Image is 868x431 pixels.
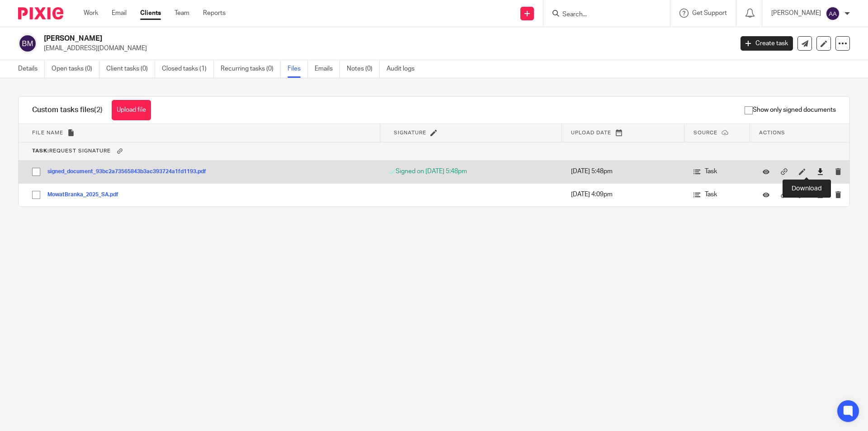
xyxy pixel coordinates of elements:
span: Upload date [571,130,611,135]
span: Actions [759,130,785,135]
a: Reports [203,9,226,18]
p: [PERSON_NAME] [771,9,821,18]
a: Files [288,60,308,78]
input: Search [561,11,643,19]
a: Download [817,190,824,199]
a: Closed tasks (1) [162,60,214,78]
a: Client tasks (0) [106,60,155,78]
span: Source [693,130,717,135]
a: Create task [741,36,793,51]
a: Clients [140,9,161,18]
img: Pixie [18,7,63,19]
a: Team [175,9,189,18]
a: Work [84,9,98,18]
p: Task [693,167,741,176]
a: Download [817,167,824,176]
h1: Custom tasks files [32,105,103,115]
a: Email [112,9,127,18]
span: Signature [394,130,426,135]
a: Notes (0) [347,60,380,78]
p: Signed on [DATE] 5:48pm [389,167,553,176]
img: svg%3E [18,34,37,53]
a: Emails [315,60,340,78]
a: Audit logs [387,60,421,78]
button: Upload file [112,100,151,120]
img: svg%3E [826,6,840,21]
button: MowatBranka_2025_SA.pdf [47,192,125,198]
h2: [PERSON_NAME] [44,34,590,43]
p: Task [693,190,741,199]
a: Open tasks (0) [52,60,99,78]
span: File name [32,130,63,135]
button: signed_document_93bc2a73565843b3ac393724a1fd1193.pdf [47,169,213,175]
a: Details [18,60,45,78]
p: [DATE] 5:48pm [571,167,675,176]
input: Select [28,163,45,180]
a: Recurring tasks (0) [221,60,281,78]
p: [DATE] 4:09pm [571,190,675,199]
input: Select [28,186,45,204]
p: [EMAIL_ADDRESS][DOMAIN_NAME] [44,44,727,53]
span: Get Support [692,10,727,16]
span: Show only signed documents [745,105,836,114]
span: Request signature [32,149,111,154]
b: Task: [32,149,49,154]
span: (2) [94,106,103,114]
